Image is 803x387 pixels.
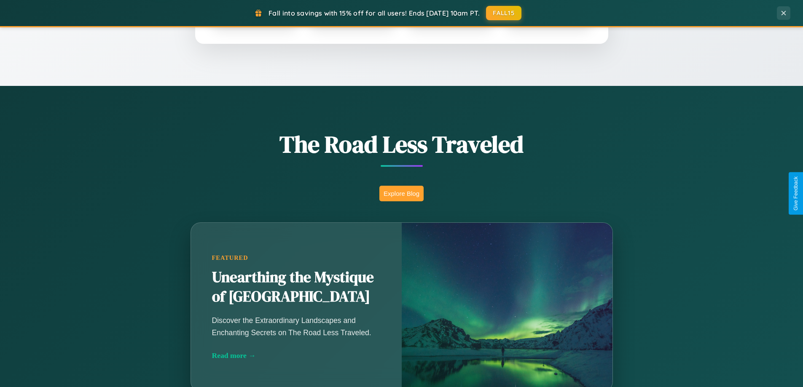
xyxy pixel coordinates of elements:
div: Give Feedback [793,176,799,211]
p: Discover the Extraordinary Landscapes and Enchanting Secrets on The Road Less Traveled. [212,315,381,338]
div: Featured [212,254,381,262]
span: Fall into savings with 15% off for all users! Ends [DATE] 10am PT. [269,9,480,17]
h2: Unearthing the Mystique of [GEOGRAPHIC_DATA] [212,268,381,307]
button: Explore Blog [379,186,424,201]
button: FALL15 [486,6,521,20]
h1: The Road Less Traveled [149,128,655,160]
div: Read more → [212,351,381,360]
